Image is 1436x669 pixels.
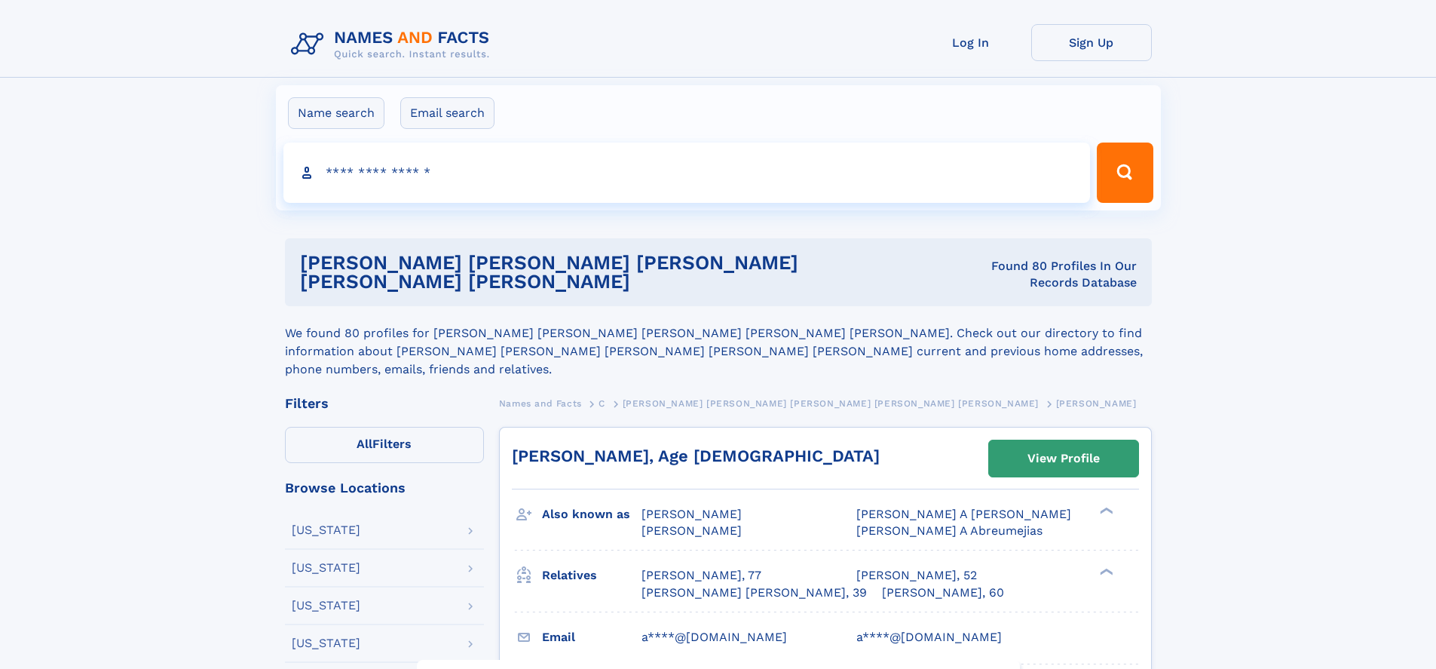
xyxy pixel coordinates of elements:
[542,563,641,588] h3: Relatives
[1027,441,1100,476] div: View Profile
[1056,398,1137,409] span: [PERSON_NAME]
[856,507,1071,521] span: [PERSON_NAME] A [PERSON_NAME]
[292,524,360,536] div: [US_STATE]
[400,97,494,129] label: Email search
[499,394,582,413] a: Names and Facts
[856,567,977,584] a: [PERSON_NAME], 52
[1031,24,1152,61] a: Sign Up
[856,523,1043,538] span: [PERSON_NAME] A Abreumejias
[512,447,880,465] a: [PERSON_NAME], Age [DEMOGRAPHIC_DATA]
[599,394,605,413] a: C
[285,397,484,410] div: Filters
[940,258,1137,291] div: Found 80 Profiles In Our Records Database
[542,502,641,527] h3: Also known as
[641,567,761,584] a: [PERSON_NAME], 77
[911,24,1031,61] a: Log In
[292,637,360,649] div: [US_STATE]
[288,97,384,129] label: Name search
[283,143,1091,203] input: search input
[1096,567,1114,577] div: ❯
[641,585,867,601] a: [PERSON_NAME] [PERSON_NAME], 39
[882,585,1004,601] a: [PERSON_NAME], 60
[623,394,1039,413] a: [PERSON_NAME] [PERSON_NAME] [PERSON_NAME] [PERSON_NAME] [PERSON_NAME]
[623,398,1039,409] span: [PERSON_NAME] [PERSON_NAME] [PERSON_NAME] [PERSON_NAME] [PERSON_NAME]
[641,523,742,538] span: [PERSON_NAME]
[285,427,484,463] label: Filters
[542,625,641,650] h3: Email
[292,600,360,612] div: [US_STATE]
[300,253,940,291] h1: [PERSON_NAME] [PERSON_NAME] [PERSON_NAME] [PERSON_NAME] [PERSON_NAME]
[357,437,372,451] span: All
[599,398,605,409] span: C
[989,440,1138,477] a: View Profile
[641,507,742,521] span: [PERSON_NAME]
[1097,143,1153,203] button: Search Button
[292,562,360,574] div: [US_STATE]
[285,24,502,65] img: Logo Names and Facts
[285,481,484,495] div: Browse Locations
[1096,506,1114,516] div: ❯
[285,306,1152,379] div: We found 80 profiles for [PERSON_NAME] [PERSON_NAME] [PERSON_NAME] [PERSON_NAME] [PERSON_NAME]. C...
